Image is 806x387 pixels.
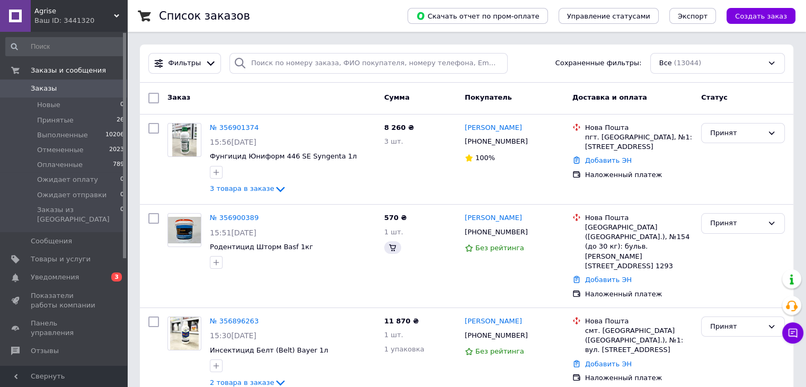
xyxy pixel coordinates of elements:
[37,190,107,200] span: Ожидает отправки
[727,8,795,24] button: Создать заказ
[384,228,403,236] span: 1 шт.
[37,100,60,110] span: Новые
[31,365,74,374] span: Покупатели
[210,317,259,325] a: № 356896263
[585,123,693,133] div: Нова Пошта
[170,317,198,350] img: Фото товару
[34,16,127,25] div: Ваш ID: 3441320
[37,160,83,170] span: Оплаченные
[210,152,357,160] a: Фунгицид Юниформ 446 SE Syngenta 1л
[210,185,274,193] span: 3 товара в заказе
[31,291,98,310] span: Показатели работы компании
[674,59,702,67] span: (13044)
[585,276,632,284] a: Добавить ЭН
[159,10,250,22] h1: Список заказов
[408,8,548,24] button: Скачать отчет по пром-оплате
[416,11,539,21] span: Скачать отчет по пром-оплате
[172,124,197,156] img: Фото товару
[210,228,256,237] span: 15:51[DATE]
[465,316,522,327] a: [PERSON_NAME]
[463,329,530,342] div: [PHONE_NUMBER]
[475,347,524,355] span: Без рейтинга
[585,156,632,164] a: Добавить ЭН
[105,130,124,140] span: 10206
[463,135,530,148] div: [PHONE_NUMBER]
[37,205,120,224] span: Заказы из [GEOGRAPHIC_DATA]
[669,8,716,24] button: Экспорт
[710,321,763,332] div: Принят
[31,254,91,264] span: Товары и услуги
[384,124,414,131] span: 8 260 ₴
[465,93,512,101] span: Покупатель
[31,272,79,282] span: Уведомления
[210,184,287,192] a: 3 товара в заказе
[465,123,522,133] a: [PERSON_NAME]
[585,360,632,368] a: Добавить ЭН
[555,58,642,68] span: Сохраненные фильтры:
[585,133,693,152] div: пгт. [GEOGRAPHIC_DATA], №1: [STREET_ADDRESS]
[34,6,114,16] span: Agrise
[475,244,524,252] span: Без рейтинга
[384,345,424,353] span: 1 упаковка
[384,331,403,339] span: 1 шт.
[210,124,259,131] a: № 356901374
[701,93,728,101] span: Статус
[120,175,124,184] span: 0
[37,145,83,155] span: Отмененные
[710,128,763,139] div: Принят
[210,331,256,340] span: 15:30[DATE]
[384,137,403,145] span: 3 шт.
[585,316,693,326] div: Нова Пошта
[167,316,201,350] a: Фото товару
[210,138,256,146] span: 15:56[DATE]
[585,170,693,180] div: Наложенный платеж
[585,373,693,383] div: Наложенный платеж
[168,217,201,243] img: Фото товару
[169,58,201,68] span: Фильтры
[210,346,328,354] a: Инсектицид Белт (Belt) Bayer 1л
[117,116,124,125] span: 26
[782,322,803,344] button: Чат с покупателем
[37,116,74,125] span: Принятые
[37,130,88,140] span: Выполненные
[109,145,124,155] span: 2023
[659,58,672,68] span: Все
[111,272,122,282] span: 3
[585,213,693,223] div: Нова Пошта
[735,12,787,20] span: Создать заказ
[31,66,106,75] span: Заказы и сообщения
[585,223,693,271] div: [GEOGRAPHIC_DATA] ([GEOGRAPHIC_DATA].), №154 (до 30 кг): бульв. [PERSON_NAME][STREET_ADDRESS] 1293
[572,93,647,101] span: Доставка и оплата
[559,8,659,24] button: Управление статусами
[37,175,98,184] span: Ожидает оплату
[120,190,124,200] span: 0
[384,93,410,101] span: Сумма
[567,12,650,20] span: Управление статусами
[120,100,124,110] span: 0
[678,12,707,20] span: Экспорт
[384,317,419,325] span: 11 870 ₴
[463,225,530,239] div: [PHONE_NUMBER]
[384,214,407,222] span: 570 ₴
[710,218,763,229] div: Принят
[210,379,287,386] a: 2 товара в заказе
[167,123,201,157] a: Фото товару
[167,93,190,101] span: Заказ
[229,53,508,74] input: Поиск по номеру заказа, ФИО покупателя, номеру телефона, Email, номеру накладной
[31,346,59,356] span: Отзывы
[465,213,522,223] a: [PERSON_NAME]
[585,326,693,355] div: смт. [GEOGRAPHIC_DATA] ([GEOGRAPHIC_DATA].), №1: вул. [STREET_ADDRESS]
[31,319,98,338] span: Панель управления
[113,160,124,170] span: 789
[585,289,693,299] div: Наложенный платеж
[210,214,259,222] a: № 356900389
[475,154,495,162] span: 100%
[167,213,201,247] a: Фото товару
[31,236,72,246] span: Сообщения
[210,243,313,251] a: Родентицид Шторм Basf 1кг
[31,84,57,93] span: Заказы
[210,379,274,386] span: 2 товара в заказе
